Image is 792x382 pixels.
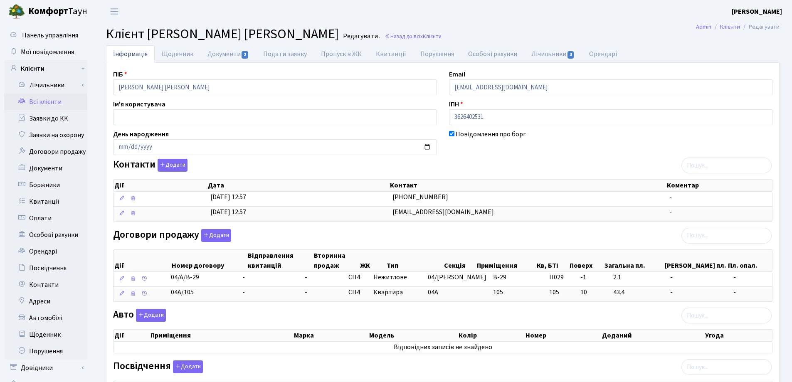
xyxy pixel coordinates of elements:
th: Дії [113,250,171,271]
th: Марка [293,330,368,341]
th: Кв, БТІ [536,250,569,271]
th: Секція [443,250,476,271]
span: - [242,273,245,282]
button: Договори продажу [201,229,231,242]
th: Тип [386,250,443,271]
th: Відправлення квитанцій [247,250,313,271]
span: 04/[PERSON_NAME] [428,273,486,282]
a: Додати [134,308,166,322]
a: Боржники [4,177,87,193]
td: Відповідних записів не знайдено [113,342,772,353]
span: [PHONE_NUMBER] [392,192,448,202]
span: Клієнти [423,32,442,40]
span: 43.4 [613,288,663,297]
input: Пошук... [681,228,772,244]
input: Пошук... [681,308,772,323]
b: [PERSON_NAME] [732,7,782,16]
a: Інформація [106,45,155,63]
a: Клієнти [4,60,87,77]
span: - [669,207,672,217]
a: Особові рахунки [4,227,87,243]
span: - [670,288,727,297]
a: Назад до всіхКлієнти [385,32,442,40]
a: Оплати [4,210,87,227]
button: Авто [136,309,166,322]
input: Пошук... [681,158,772,173]
a: Клієнти [720,22,740,31]
span: 04/А/В-29 [171,273,199,282]
b: Комфорт [28,5,68,18]
a: Подати заявку [256,45,314,63]
span: Квартира [373,288,421,297]
a: Документи [200,45,256,63]
span: [DATE] 12:57 [210,192,246,202]
th: Номер [525,330,601,341]
th: ЖК [359,250,386,271]
a: Порушення [4,343,87,360]
label: Повідомлення про борг [456,129,526,139]
span: СП4 [348,273,367,282]
th: Угода [704,330,772,341]
a: Додати [199,227,231,242]
span: Клієнт [PERSON_NAME] [PERSON_NAME] [106,25,339,44]
th: Поверх [569,250,604,271]
label: День народження [113,129,169,139]
th: Вторинна продаж [313,250,359,271]
a: Заявки на охорону [4,127,87,143]
span: - [242,288,245,297]
th: Приміщення [150,330,294,341]
span: Панель управління [22,31,78,40]
th: Коментар [666,180,772,191]
li: Редагувати [740,22,780,32]
span: - [305,273,307,282]
span: П029 [549,273,573,282]
span: Таун [28,5,87,19]
a: Орендарі [4,243,87,260]
span: СП4 [348,288,367,297]
th: Колір [458,330,525,341]
a: Особові рахунки [461,45,524,63]
a: Щоденник [4,326,87,343]
label: ПІБ [113,69,127,79]
span: 105 [549,288,573,297]
label: Авто [113,309,166,322]
a: Всі клієнти [4,94,87,110]
a: Пропуск в ЖК [314,45,369,63]
th: Дії [113,180,207,191]
label: Ім'я користувача [113,99,165,109]
a: Лічильники [10,77,87,94]
a: Посвідчення [4,260,87,276]
a: Автомобілі [4,310,87,326]
a: Квитанції [4,193,87,210]
label: Посвідчення [113,360,203,373]
a: Довідники [4,360,87,376]
span: Нежитлове [373,273,421,282]
th: Дата [207,180,389,191]
th: Приміщення [476,250,536,271]
th: Номер договору [171,250,247,271]
th: Пл. опал. [727,250,772,271]
a: Лічильники [524,45,582,63]
th: Доданий [601,330,705,341]
a: Орендарі [582,45,624,63]
span: - [670,273,727,282]
span: - [305,288,307,297]
label: Email [449,69,465,79]
a: Контакти [4,276,87,293]
a: Документи [4,160,87,177]
button: Переключити навігацію [104,5,125,18]
span: [EMAIL_ADDRESS][DOMAIN_NAME] [392,207,494,217]
span: 10 [580,288,607,297]
a: Admin [696,22,711,31]
a: Порушення [413,45,461,63]
label: Договори продажу [113,229,231,242]
th: Модель [368,330,457,341]
button: Посвідчення [173,360,203,373]
span: 105 [493,288,503,297]
th: Загальна пл. [604,250,664,271]
nav: breadcrumb [683,18,792,36]
a: [PERSON_NAME] [732,7,782,17]
small: Редагувати . [341,32,380,40]
span: В-29 [493,273,506,282]
label: ІПН [449,99,463,109]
